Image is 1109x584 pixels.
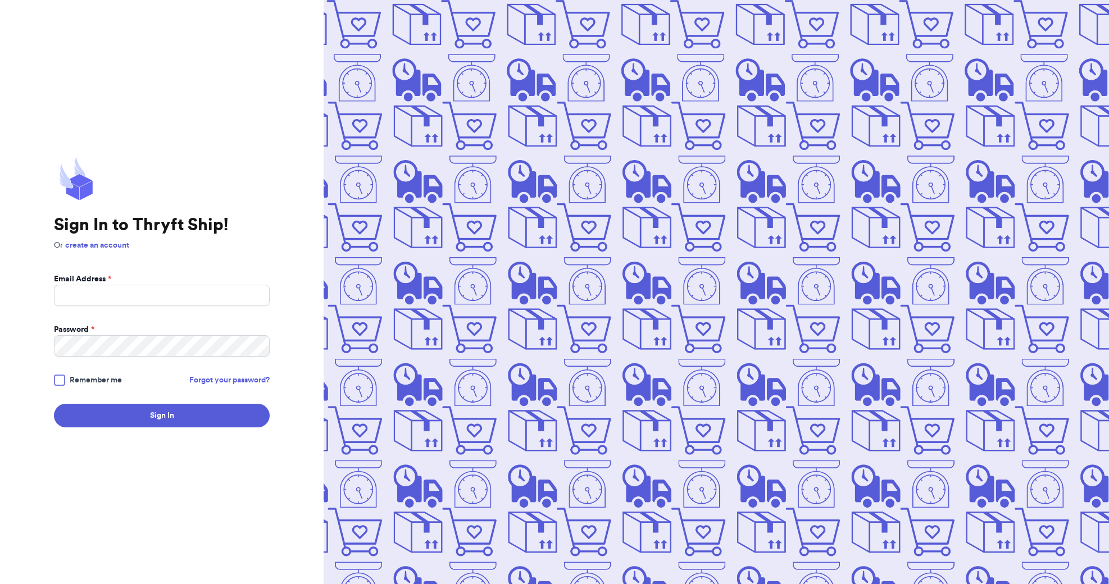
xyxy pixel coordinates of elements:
[54,240,270,251] p: Or
[54,215,270,235] h1: Sign In to Thryft Ship!
[70,375,122,386] span: Remember me
[54,324,94,335] label: Password
[65,241,129,249] a: create an account
[54,404,270,427] button: Sign In
[189,375,270,386] a: Forgot your password?
[54,273,111,285] label: Email Address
